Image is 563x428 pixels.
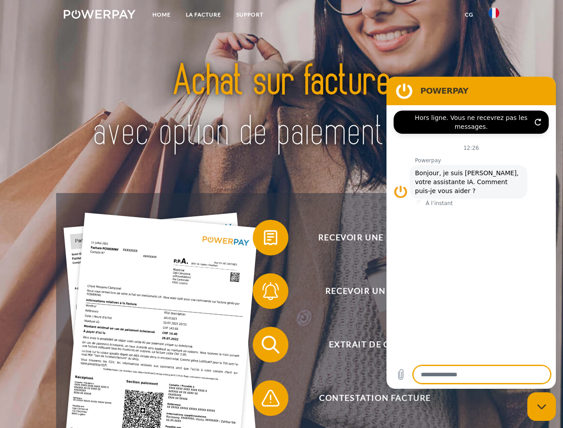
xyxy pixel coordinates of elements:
[229,7,271,23] a: Support
[259,226,282,249] img: qb_bill.svg
[253,273,485,309] button: Recevoir un rappel?
[178,7,229,23] a: LA FACTURE
[266,220,484,255] span: Recevoir une facture ?
[527,392,556,421] iframe: Bouton de lancement de la fenêtre de messagerie, conversation en cours
[253,380,485,416] button: Contestation Facture
[259,387,282,409] img: qb_warning.svg
[266,327,484,362] span: Extrait de compte
[266,273,484,309] span: Recevoir un rappel?
[253,220,485,255] button: Recevoir une facture ?
[266,380,484,416] span: Contestation Facture
[489,8,499,18] img: fr
[457,7,481,23] a: CG
[386,77,556,389] iframe: Fenêtre de messagerie
[85,43,478,171] img: title-powerpay_fr.svg
[145,7,178,23] a: Home
[259,333,282,356] img: qb_search.svg
[253,327,485,362] button: Extrait de compte
[259,280,282,302] img: qb_bell.svg
[64,10,136,19] img: logo-powerpay-white.svg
